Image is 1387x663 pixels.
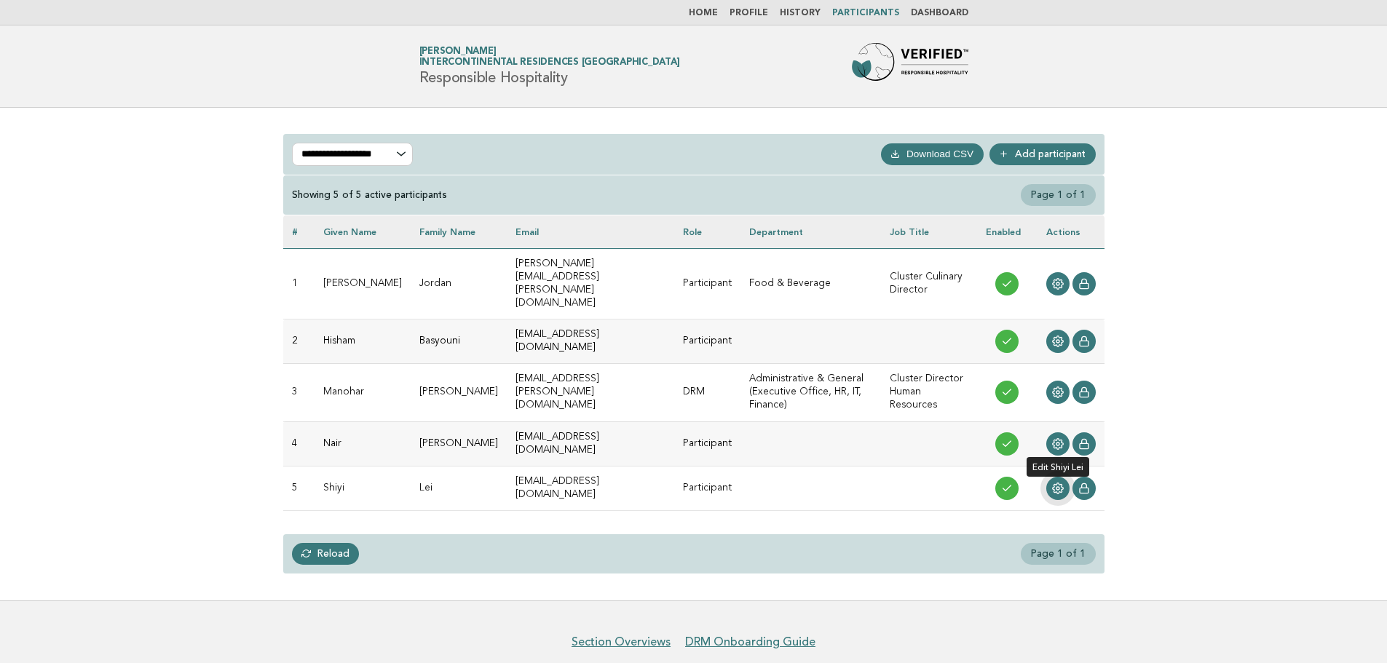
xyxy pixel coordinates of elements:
a: Participants [832,9,899,17]
a: [PERSON_NAME]InterContinental Residences [GEOGRAPHIC_DATA] [419,47,680,67]
a: Home [689,9,718,17]
td: Hisham [315,319,411,364]
td: Participant [674,466,740,510]
th: # [283,215,315,248]
h1: Responsible Hospitality [419,47,680,85]
td: Lei [411,466,507,510]
span: InterContinental Residences [GEOGRAPHIC_DATA] [419,58,680,68]
img: Forbes Travel Guide [852,43,968,90]
a: Dashboard [911,9,968,17]
td: Basyouni [411,319,507,364]
td: 4 [283,421,315,466]
td: Food & Beverage [740,248,880,319]
td: Nair [315,421,411,466]
td: [EMAIL_ADDRESS][PERSON_NAME][DOMAIN_NAME] [507,364,675,421]
td: [EMAIL_ADDRESS][DOMAIN_NAME] [507,466,675,510]
td: 5 [283,466,315,510]
td: Participant [674,248,740,319]
button: Download CSV [881,143,984,165]
td: [PERSON_NAME] [411,364,507,421]
td: Shiyi [315,466,411,510]
div: Showing 5 of 5 active participants [292,188,447,202]
td: Administrative & General (Executive Office, HR, IT, Finance) [740,364,880,421]
th: Job Title [881,215,977,248]
a: History [780,9,821,17]
th: Department [740,215,880,248]
td: 1 [283,248,315,319]
td: 2 [283,319,315,364]
td: [PERSON_NAME] [411,421,507,466]
th: Role [674,215,740,248]
a: DRM Onboarding Guide [685,635,815,649]
td: DRM [674,364,740,421]
td: [PERSON_NAME][EMAIL_ADDRESS][PERSON_NAME][DOMAIN_NAME] [507,248,675,319]
td: Jordan [411,248,507,319]
td: Participant [674,421,740,466]
td: [EMAIL_ADDRESS][DOMAIN_NAME] [507,421,675,466]
td: [EMAIL_ADDRESS][DOMAIN_NAME] [507,319,675,364]
td: 3 [283,364,315,421]
th: Enabled [977,215,1038,248]
a: Add participant [989,143,1096,165]
td: Cluster Culinary Director [881,248,977,319]
td: Manohar [315,364,411,421]
a: Reload [292,543,360,565]
th: Family name [411,215,507,248]
a: Section Overviews [572,635,671,649]
a: Profile [730,9,768,17]
th: Email [507,215,675,248]
td: Participant [674,319,740,364]
td: Cluster Director Human Resources [881,364,977,421]
td: [PERSON_NAME] [315,248,411,319]
th: Given name [315,215,411,248]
